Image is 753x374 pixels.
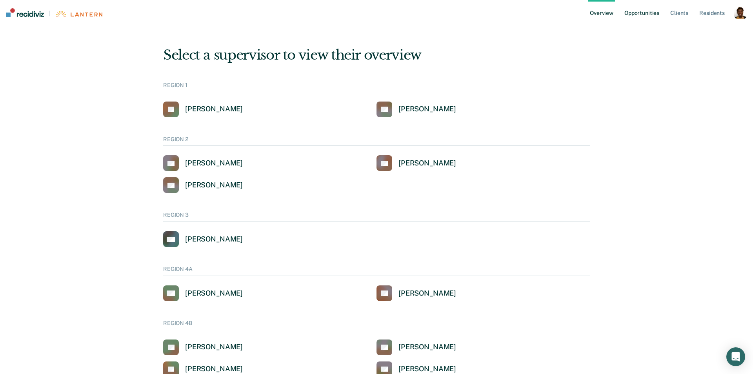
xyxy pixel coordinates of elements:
[6,8,102,17] a: |
[398,343,456,352] div: [PERSON_NAME]
[726,347,745,366] div: Open Intercom Messenger
[163,212,590,222] div: REGION 3
[376,102,456,117] a: [PERSON_NAME]
[55,11,102,17] img: Lantern
[163,47,590,63] div: Select a supervisor to view their overview
[44,10,55,17] span: |
[398,289,456,298] div: [PERSON_NAME]
[185,343,243,352] div: [PERSON_NAME]
[163,177,243,193] a: [PERSON_NAME]
[163,320,590,330] div: REGION 4B
[163,102,243,117] a: [PERSON_NAME]
[185,105,243,114] div: [PERSON_NAME]
[163,155,243,171] a: [PERSON_NAME]
[376,340,456,355] a: [PERSON_NAME]
[185,289,243,298] div: [PERSON_NAME]
[163,340,243,355] a: [PERSON_NAME]
[185,235,243,244] div: [PERSON_NAME]
[6,8,44,17] img: Recidiviz
[163,285,243,301] a: [PERSON_NAME]
[163,82,590,92] div: REGION 1
[185,159,243,168] div: [PERSON_NAME]
[163,136,590,146] div: REGION 2
[185,181,243,190] div: [PERSON_NAME]
[163,266,590,276] div: REGION 4A
[398,365,456,374] div: [PERSON_NAME]
[376,285,456,301] a: [PERSON_NAME]
[376,155,456,171] a: [PERSON_NAME]
[163,231,243,247] a: [PERSON_NAME]
[185,365,243,374] div: [PERSON_NAME]
[398,105,456,114] div: [PERSON_NAME]
[398,159,456,168] div: [PERSON_NAME]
